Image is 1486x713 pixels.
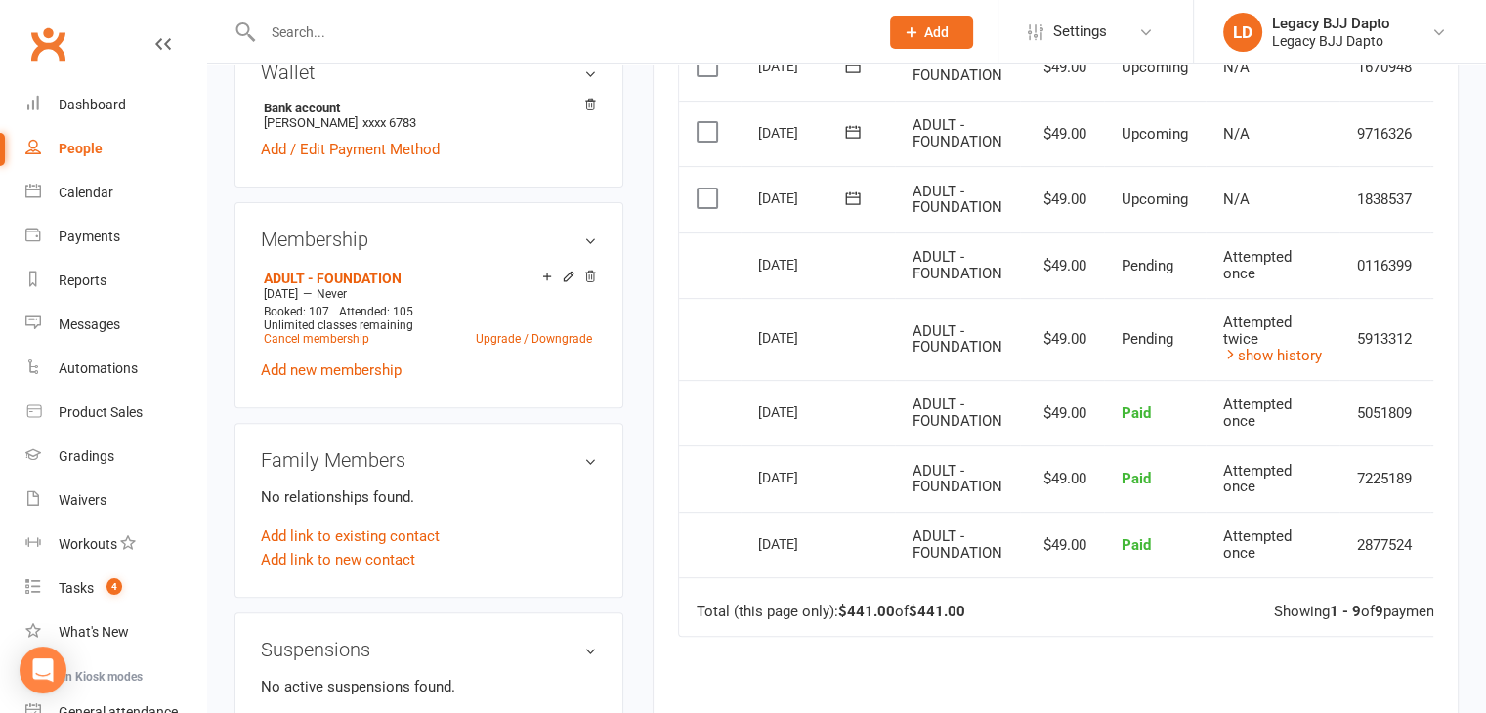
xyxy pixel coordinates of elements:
[59,316,120,332] div: Messages
[59,273,106,288] div: Reports
[59,229,120,244] div: Payments
[913,51,1002,85] span: ADULT - FOUNDATION
[1223,462,1292,496] span: Attempted once
[1122,59,1188,76] span: Upcoming
[264,332,369,346] a: Cancel membership
[23,20,72,68] a: Clubworx
[1339,232,1430,299] td: 0116399
[1223,314,1292,348] span: Attempted twice
[1020,101,1104,167] td: $49.00
[1223,13,1262,52] div: LD
[1020,166,1104,232] td: $49.00
[1339,512,1430,578] td: 2877524
[758,397,848,427] div: [DATE]
[339,305,413,318] span: Attended: 105
[1339,166,1430,232] td: 1838537
[25,127,206,171] a: People
[758,117,848,147] div: [DATE]
[59,185,113,200] div: Calendar
[1223,190,1250,208] span: N/A
[1020,445,1104,512] td: $49.00
[1122,470,1151,487] span: Paid
[264,271,402,286] a: ADULT - FOUNDATION
[261,548,415,571] a: Add link to new contact
[1375,603,1383,620] strong: 9
[261,485,597,509] p: No relationships found.
[261,138,440,161] a: Add / Edit Payment Method
[913,396,1002,430] span: ADULT - FOUNDATION
[1020,232,1104,299] td: $49.00
[59,448,114,464] div: Gradings
[25,259,206,303] a: Reports
[25,391,206,435] a: Product Sales
[913,116,1002,150] span: ADULT - FOUNDATION
[1122,125,1188,143] span: Upcoming
[20,647,66,693] div: Open Intercom Messenger
[25,171,206,215] a: Calendar
[25,566,206,610] a: Tasks 4
[264,287,298,301] span: [DATE]
[25,523,206,566] a: Workouts
[758,322,848,353] div: [DATE]
[758,528,848,559] div: [DATE]
[25,83,206,127] a: Dashboard
[890,16,973,49] button: Add
[758,51,848,81] div: [DATE]
[25,479,206,523] a: Waivers
[261,361,402,379] a: Add new membership
[261,62,597,83] h3: Wallet
[264,318,413,332] span: Unlimited classes remaining
[362,115,416,130] span: xxxx 6783
[924,24,949,40] span: Add
[261,639,597,660] h3: Suspensions
[913,183,1002,217] span: ADULT - FOUNDATION
[1223,347,1322,364] a: show history
[758,462,848,492] div: [DATE]
[1020,380,1104,446] td: $49.00
[259,286,597,302] div: —
[913,322,1002,356] span: ADULT - FOUNDATION
[261,449,597,471] h3: Family Members
[909,603,965,620] strong: $441.00
[25,347,206,391] a: Automations
[758,249,848,279] div: [DATE]
[261,524,440,548] a: Add link to existing contact
[1053,10,1107,54] span: Settings
[261,675,597,698] p: No active suspensions found.
[1020,34,1104,101] td: $49.00
[317,287,347,301] span: Never
[257,19,865,46] input: Search...
[1272,15,1390,32] div: Legacy BJJ Dapto
[106,578,122,595] span: 4
[1330,603,1361,620] strong: 1 - 9
[1272,32,1390,50] div: Legacy BJJ Dapto
[1274,604,1447,620] div: Showing of payments
[25,610,206,654] a: What's New
[1223,396,1292,430] span: Attempted once
[1339,445,1430,512] td: 7225189
[59,360,138,376] div: Automations
[1339,101,1430,167] td: 9716326
[1122,190,1188,208] span: Upcoming
[1339,34,1430,101] td: 1670948
[838,603,895,620] strong: $441.00
[59,404,143,420] div: Product Sales
[261,229,597,250] h3: Membership
[25,215,206,259] a: Payments
[1339,380,1430,446] td: 5051809
[758,183,848,213] div: [DATE]
[1122,536,1151,554] span: Paid
[59,492,106,508] div: Waivers
[1223,248,1292,282] span: Attempted once
[25,303,206,347] a: Messages
[1020,512,1104,578] td: $49.00
[59,580,94,596] div: Tasks
[25,435,206,479] a: Gradings
[913,462,1002,496] span: ADULT - FOUNDATION
[1223,125,1250,143] span: N/A
[1122,330,1173,348] span: Pending
[59,624,129,640] div: What's New
[1122,404,1151,422] span: Paid
[1339,298,1430,380] td: 5913312
[261,98,597,133] li: [PERSON_NAME]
